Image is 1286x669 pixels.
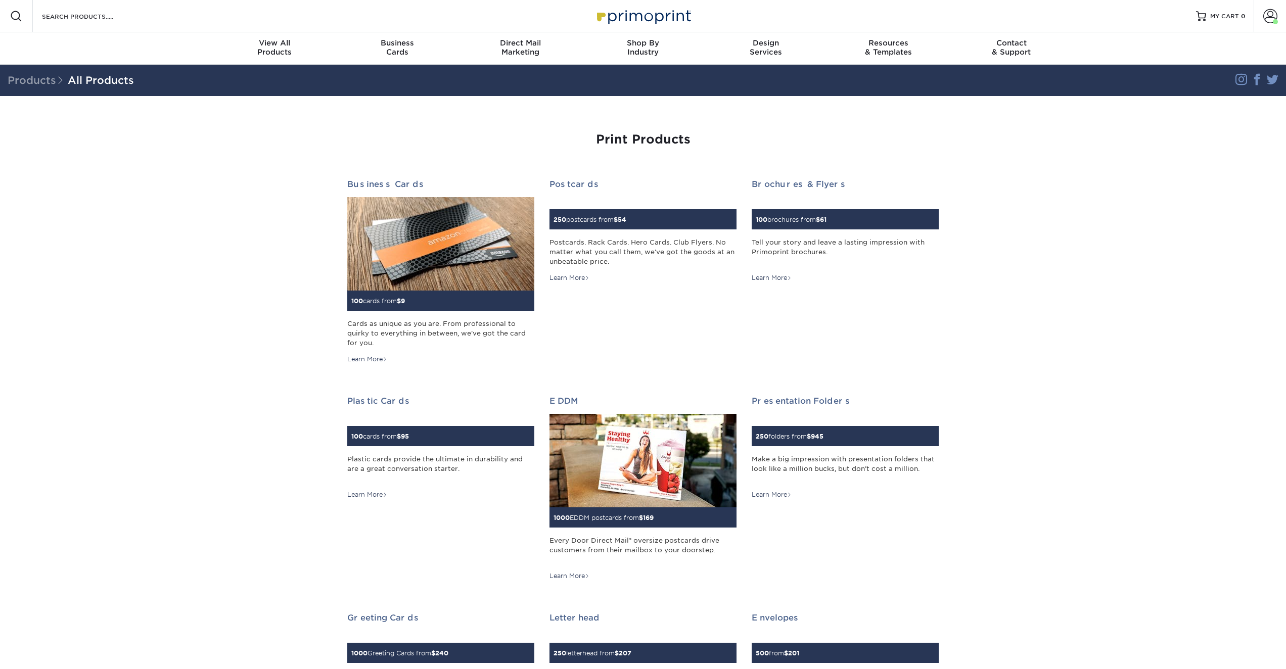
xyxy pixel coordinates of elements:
div: Plastic cards provide the ultimate in durability and are a great conversation starter. [347,454,534,483]
span: Shop By [582,38,705,47]
span: 100 [351,297,363,305]
span: 945 [811,433,823,440]
small: postcards from [554,216,626,223]
div: Products [213,38,336,57]
div: Marketing [459,38,582,57]
small: from [756,649,799,657]
div: Services [704,38,827,57]
input: SEARCH PRODUCTS..... [41,10,140,22]
h2: Business Cards [347,179,534,189]
span: 169 [643,514,654,521]
h1: Print Products [347,132,939,147]
div: Cards as unique as you are. From professional to quirky to everything in between, we've got the c... [347,319,534,348]
span: $ [614,216,618,223]
a: All Products [68,74,134,86]
span: $ [615,649,619,657]
img: Greeting Cards [347,637,348,638]
small: letterhead from [554,649,631,657]
span: View All [213,38,336,47]
a: Postcards 250postcards from$54 Postcards. Rack Cards. Hero Cards. Club Flyers. No matter what you... [549,179,737,282]
a: Plastic Cards 100cards from$95 Plastic cards provide the ultimate in durability and are a great c... [347,396,534,499]
div: & Support [950,38,1073,57]
div: Learn More [752,490,792,499]
div: & Templates [827,38,950,57]
div: Tell your story and leave a lasting impression with Primoprint brochures. [752,237,939,266]
span: $ [431,649,435,657]
span: 207 [619,649,631,657]
span: $ [784,649,788,657]
a: Direct MailMarketing [459,32,582,65]
a: Shop ByIndustry [582,32,705,65]
span: 1000 [554,514,570,521]
span: 100 [756,216,767,223]
span: 1000 [351,649,368,657]
span: 54 [618,216,626,223]
a: Brochures & Flyers 100brochures from$61 Tell your story and leave a lasting impression with Primo... [752,179,939,282]
span: 9 [401,297,405,305]
div: Postcards. Rack Cards. Hero Cards. Club Flyers. No matter what you call them, we've got the goods... [549,237,737,266]
span: Products [8,74,68,86]
span: $ [639,514,643,521]
a: Business Cards 100cards from$9 Cards as unique as you are. From professional to quirky to everyth... [347,179,534,364]
span: $ [816,216,820,223]
span: Direct Mail [459,38,582,47]
img: Postcards [549,203,550,204]
div: Learn More [752,273,792,282]
small: brochures from [756,216,826,223]
h2: EDDM [549,396,737,406]
small: Greeting Cards from [351,649,448,657]
img: Envelopes [752,637,752,638]
span: MY CART [1210,12,1239,21]
span: Contact [950,38,1073,47]
span: Resources [827,38,950,47]
span: Business [336,38,459,47]
a: Resources& Templates [827,32,950,65]
img: Letterhead [549,637,550,638]
span: 61 [820,216,826,223]
small: cards from [351,433,409,440]
small: EDDM postcards from [554,514,654,521]
img: Business Cards [347,197,534,291]
a: Contact& Support [950,32,1073,65]
span: 500 [756,649,769,657]
small: cards from [351,297,405,305]
div: Every Door Direct Mail® oversize postcards drive customers from their mailbox to your doorstep. [549,536,737,564]
img: Brochures & Flyers [752,203,752,204]
span: 201 [788,649,799,657]
h2: Brochures & Flyers [752,179,939,189]
img: Primoprint [592,5,694,27]
div: Make a big impression with presentation folders that look like a million bucks, but don't cost a ... [752,454,939,483]
span: $ [397,297,401,305]
span: 250 [554,649,566,657]
img: EDDM [549,414,737,507]
h2: Greeting Cards [347,613,534,623]
a: BusinessCards [336,32,459,65]
span: 100 [351,433,363,440]
h2: Postcards [549,179,737,189]
span: Design [704,38,827,47]
div: Learn More [549,571,589,581]
h2: Plastic Cards [347,396,534,406]
div: Industry [582,38,705,57]
span: $ [807,433,811,440]
span: 0 [1241,13,1246,20]
div: Learn More [347,355,387,364]
a: EDDM 1000EDDM postcards from$169 Every Door Direct Mail® oversize postcards drive customers from ... [549,396,737,581]
div: Learn More [549,273,589,282]
h2: Presentation Folders [752,396,939,406]
span: 250 [756,433,768,440]
div: Cards [336,38,459,57]
h2: Envelopes [752,613,939,623]
span: $ [397,433,401,440]
span: 250 [554,216,566,223]
span: 240 [435,649,448,657]
a: View AllProducts [213,32,336,65]
div: Learn More [347,490,387,499]
span: 95 [401,433,409,440]
small: folders from [756,433,823,440]
h2: Letterhead [549,613,737,623]
a: Presentation Folders 250folders from$945 Make a big impression with presentation folders that loo... [752,396,939,499]
a: DesignServices [704,32,827,65]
